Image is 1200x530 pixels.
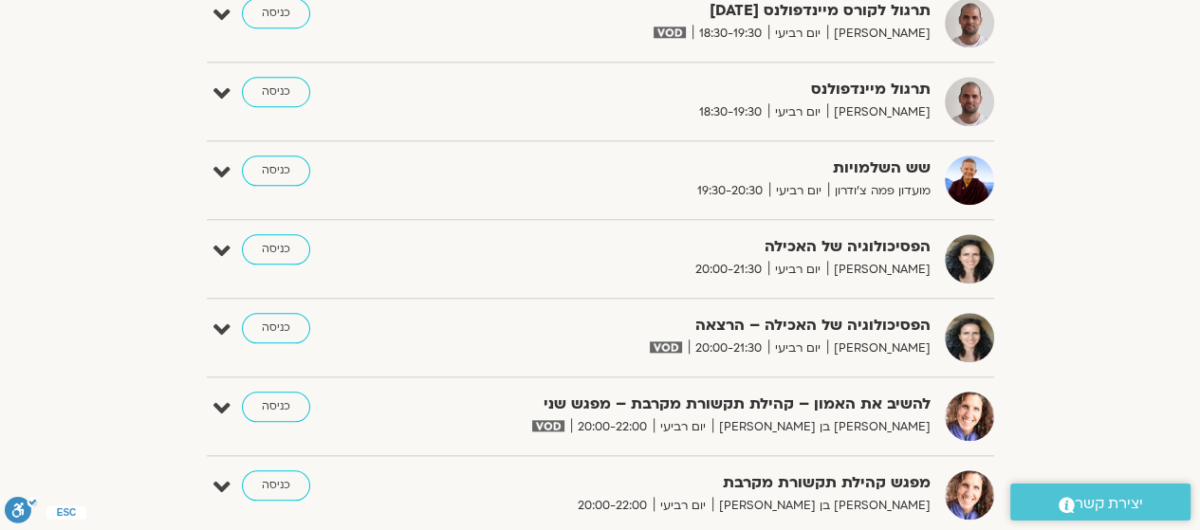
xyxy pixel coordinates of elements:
img: vodicon [532,420,563,431]
span: 20:00-21:30 [689,260,768,280]
span: [PERSON_NAME] בן [PERSON_NAME] [712,417,931,437]
span: 20:00-22:00 [571,417,654,437]
span: [PERSON_NAME] [827,102,931,122]
span: יום רביעי [769,181,828,201]
span: מועדון פמה צ'ודרון [828,181,931,201]
span: יום רביעי [768,102,827,122]
span: [PERSON_NAME] בן [PERSON_NAME] [712,496,931,516]
strong: הפסיכולוגיה של האכילה [466,234,931,260]
span: [PERSON_NAME] [827,24,931,44]
span: 18:30-19:30 [692,24,768,44]
span: [PERSON_NAME] [827,260,931,280]
strong: הפסיכולוגיה של האכילה – הרצאה [466,313,931,338]
a: יצירת קשר [1010,484,1191,521]
span: יום רביעי [768,338,827,358]
span: יום רביעי [768,260,827,280]
span: 20:00-22:00 [571,496,654,516]
img: vodicon [650,341,681,353]
span: 19:30-20:30 [691,181,769,201]
a: כניסה [242,313,310,343]
span: 18:30-19:30 [692,102,768,122]
a: כניסה [242,77,310,107]
strong: להשיב את האמון – קהילת תקשורת מקרבת – מפגש שני [466,392,931,417]
span: 20:00-21:30 [689,338,768,358]
span: יצירת קשר [1075,491,1143,517]
a: כניסה [242,470,310,501]
img: vodicon [654,27,685,38]
strong: תרגול מיינדפולנס [466,77,931,102]
a: כניסה [242,234,310,265]
span: יום רביעי [768,24,827,44]
span: יום רביעי [654,417,712,437]
span: יום רביעי [654,496,712,516]
strong: שש השלמויות [466,155,931,181]
a: כניסה [242,155,310,186]
strong: מפגש קהילת תקשורת מקרבת [466,470,931,496]
span: [PERSON_NAME] [827,338,931,358]
a: כניסה [242,392,310,422]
